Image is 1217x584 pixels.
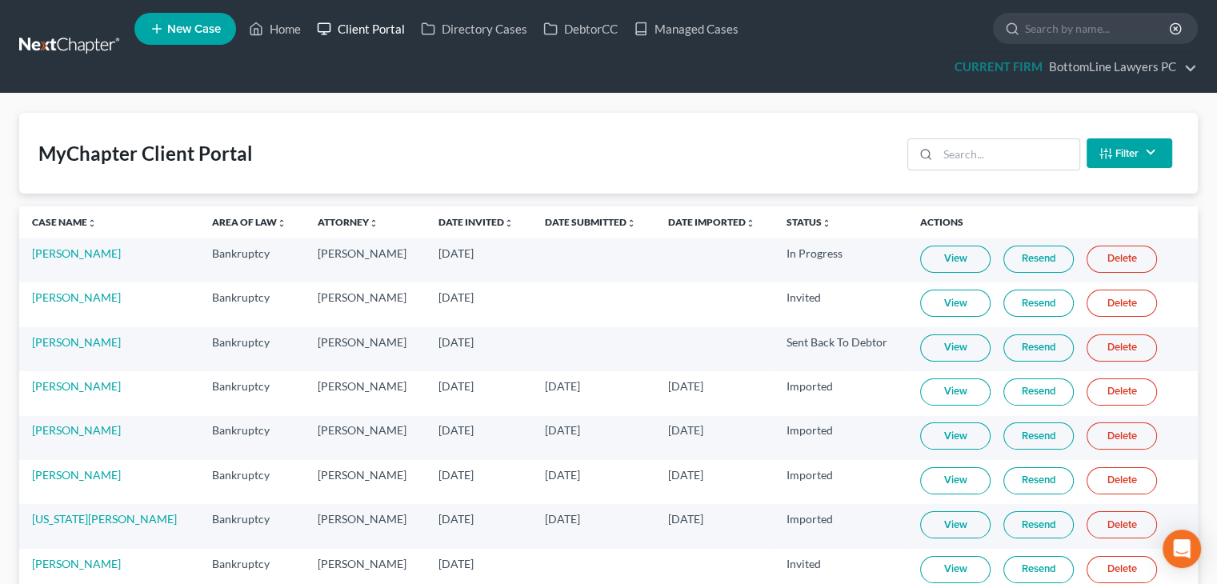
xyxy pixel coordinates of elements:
[32,216,97,228] a: Case Nameunfold_more
[667,512,703,526] span: [DATE]
[745,218,755,228] i: unfold_more
[504,218,514,228] i: unfold_more
[920,511,991,538] a: View
[544,423,579,437] span: [DATE]
[920,378,991,406] a: View
[774,504,907,548] td: Imported
[1087,334,1157,362] a: Delete
[305,327,426,371] td: [PERSON_NAME]
[438,290,474,304] span: [DATE]
[938,139,1079,170] input: Search...
[1087,467,1157,494] a: Delete
[920,246,991,273] a: View
[920,334,991,362] a: View
[667,216,755,228] a: Date Importedunfold_more
[667,423,703,437] span: [DATE]
[1087,138,1172,168] button: Filter
[1003,378,1074,406] a: Resend
[544,468,579,482] span: [DATE]
[920,556,991,583] a: View
[32,335,121,349] a: [PERSON_NAME]
[305,238,426,282] td: [PERSON_NAME]
[438,335,474,349] span: [DATE]
[199,282,305,326] td: Bankruptcy
[544,512,579,526] span: [DATE]
[774,282,907,326] td: Invited
[199,327,305,371] td: Bankruptcy
[199,238,305,282] td: Bankruptcy
[774,238,907,282] td: In Progress
[32,557,121,570] a: [PERSON_NAME]
[438,246,474,260] span: [DATE]
[667,468,703,482] span: [DATE]
[32,246,121,260] a: [PERSON_NAME]
[309,14,413,43] a: Client Portal
[544,216,635,228] a: Date Submittedunfold_more
[369,218,378,228] i: unfold_more
[774,327,907,371] td: Sent Back To Debtor
[544,379,579,393] span: [DATE]
[1087,422,1157,450] a: Delete
[787,216,831,228] a: Statusunfold_more
[1003,290,1074,317] a: Resend
[199,416,305,460] td: Bankruptcy
[774,371,907,415] td: Imported
[32,468,121,482] a: [PERSON_NAME]
[1003,556,1074,583] a: Resend
[438,423,474,437] span: [DATE]
[1163,530,1201,568] div: Open Intercom Messenger
[920,290,991,317] a: View
[305,460,426,504] td: [PERSON_NAME]
[438,379,474,393] span: [DATE]
[438,216,514,228] a: Date Invitedunfold_more
[1087,290,1157,317] a: Delete
[774,460,907,504] td: Imported
[1087,246,1157,273] a: Delete
[535,14,626,43] a: DebtorCC
[822,218,831,228] i: unfold_more
[305,416,426,460] td: [PERSON_NAME]
[438,557,474,570] span: [DATE]
[947,53,1197,82] a: CURRENT FIRMBottomLine Lawyers PC
[305,282,426,326] td: [PERSON_NAME]
[1025,14,1171,43] input: Search by name...
[907,206,1198,238] th: Actions
[32,290,121,304] a: [PERSON_NAME]
[667,379,703,393] span: [DATE]
[1087,556,1157,583] a: Delete
[87,218,97,228] i: unfold_more
[413,14,535,43] a: Directory Cases
[32,379,121,393] a: [PERSON_NAME]
[241,14,309,43] a: Home
[1087,378,1157,406] a: Delete
[1003,422,1074,450] a: Resend
[318,216,378,228] a: Attorneyunfold_more
[32,423,121,437] a: [PERSON_NAME]
[212,216,286,228] a: Area of Lawunfold_more
[774,416,907,460] td: Imported
[955,59,1043,74] strong: CURRENT FIRM
[1003,511,1074,538] a: Resend
[1003,246,1074,273] a: Resend
[1087,511,1157,538] a: Delete
[305,371,426,415] td: [PERSON_NAME]
[438,468,474,482] span: [DATE]
[920,422,991,450] a: View
[1003,334,1074,362] a: Resend
[199,460,305,504] td: Bankruptcy
[1003,467,1074,494] a: Resend
[920,467,991,494] a: View
[626,14,747,43] a: Managed Cases
[38,141,253,166] div: MyChapter Client Portal
[277,218,286,228] i: unfold_more
[199,504,305,548] td: Bankruptcy
[199,371,305,415] td: Bankruptcy
[167,23,221,35] span: New Case
[438,512,474,526] span: [DATE]
[32,512,177,526] a: [US_STATE][PERSON_NAME]
[626,218,635,228] i: unfold_more
[305,504,426,548] td: [PERSON_NAME]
